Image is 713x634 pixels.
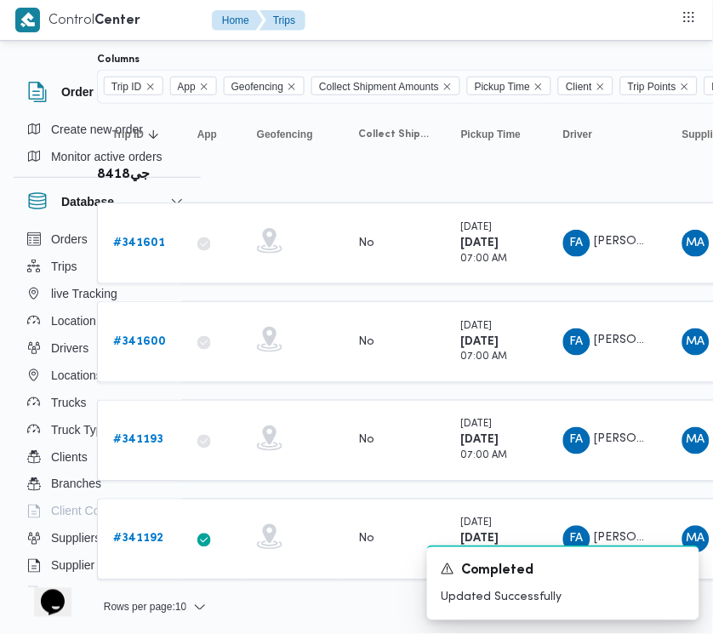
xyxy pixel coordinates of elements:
[113,534,163,545] b: # 341192
[27,191,187,212] button: Database
[20,143,194,170] button: Monitor active orders
[61,82,94,102] h3: Order
[191,121,233,148] button: App
[563,230,590,257] div: Fthai Afiefi Mosai Afiefi
[20,498,194,525] button: Client Contracts
[461,336,499,347] b: [DATE]
[51,283,117,304] span: live Tracking
[257,128,313,141] span: Geofencing
[51,338,88,358] span: Drivers
[20,416,194,443] button: Truck Types
[260,10,305,31] button: Trips
[682,328,710,356] div: Muhammad Aid Abadalsalam Abadalihafz
[111,77,142,96] span: Trip ID
[682,427,710,454] div: Muhammad Aid Abadalsalam Abadalihafz
[359,236,375,251] div: No
[287,82,297,92] button: Remove Geofencing from selection in this group
[20,307,194,334] button: Location Categories
[97,53,140,66] label: Columns
[682,526,710,553] div: Muhammad Aid Abadalsalam Abadalihafz
[682,230,710,257] div: Muhammad Aid Abadalsalam Abadalihafz
[563,128,593,141] span: Driver
[20,525,194,552] button: Suppliers
[51,583,94,603] span: Devices
[687,427,705,454] span: MA
[20,471,194,498] button: Branches
[563,328,590,356] div: Fthai Afiefi Mosai Afiefi
[20,116,194,143] button: Create new order
[51,229,88,249] span: Orders
[97,597,214,618] button: Rows per page:10
[113,431,163,451] a: #341193
[51,392,86,413] span: Trucks
[680,82,690,92] button: Remove Trip Points from selection in this group
[20,443,194,471] button: Clients
[145,82,156,92] button: Remove Trip ID from selection in this group
[20,280,194,307] button: live Tracking
[461,353,508,363] small: 07:00 AM
[51,556,149,576] span: Supplier Contracts
[51,119,143,140] span: Create new order
[441,589,686,607] p: Updated Successfully
[20,362,194,389] button: Locations
[359,128,431,141] span: Collect Shipment Amounts
[570,526,584,553] span: FA
[461,519,493,528] small: [DATE]
[231,77,283,96] span: Geofencing
[556,121,659,148] button: Driver
[558,77,613,95] span: Client
[570,328,584,356] span: FA
[620,77,698,95] span: Trip Points
[461,128,521,141] span: Pickup Time
[461,435,499,446] b: [DATE]
[113,237,165,248] b: # 341601
[178,77,196,96] span: App
[104,597,186,618] span: Rows per page : 10
[687,526,705,553] span: MA
[687,328,705,356] span: MA
[461,223,493,232] small: [DATE]
[104,77,163,95] span: Trip ID
[461,254,508,264] small: 07:00 AM
[461,420,493,430] small: [DATE]
[170,77,217,95] span: App
[17,566,71,617] iframe: chat widget
[51,311,157,331] span: Location Categories
[113,336,166,347] b: # 341600
[566,77,592,96] span: Client
[319,77,439,96] span: Collect Shipment Amounts
[359,532,375,547] div: No
[51,256,77,277] span: Trips
[112,128,144,141] span: Trip ID; Sorted in descending order
[51,146,163,167] span: Monitor active orders
[51,528,100,549] span: Suppliers
[687,230,705,257] span: MA
[20,226,194,253] button: Orders
[147,128,161,141] svg: Sorted in descending order
[106,121,174,148] button: Trip IDSorted in descending order
[250,121,335,148] button: Geofencing
[212,10,263,31] button: Home
[61,191,114,212] h3: Database
[596,82,606,92] button: Remove Client from selection in this group
[14,226,201,594] div: Database
[442,82,453,92] button: Remove Collect Shipment Amounts from selection in this group
[199,82,209,92] button: Remove App from selection in this group
[94,14,140,27] b: Center
[20,552,194,580] button: Supplier Contracts
[467,77,551,95] span: Pickup Time
[27,82,187,102] button: Order
[15,8,40,32] img: X8yXhbKr1z7QwAAAABJRU5ErkJggg==
[113,435,163,446] b: # 341193
[113,529,163,550] a: #341192
[563,427,590,454] div: Fthai Afiefi Mosai Afiefi
[461,562,534,582] span: Completed
[311,77,460,95] span: Collect Shipment Amounts
[570,230,584,257] span: FA
[461,322,493,331] small: [DATE]
[113,332,166,352] a: #341600
[197,128,217,141] span: App
[20,389,194,416] button: Trucks
[563,526,590,553] div: Fthai Afiefi Mosai Afiefi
